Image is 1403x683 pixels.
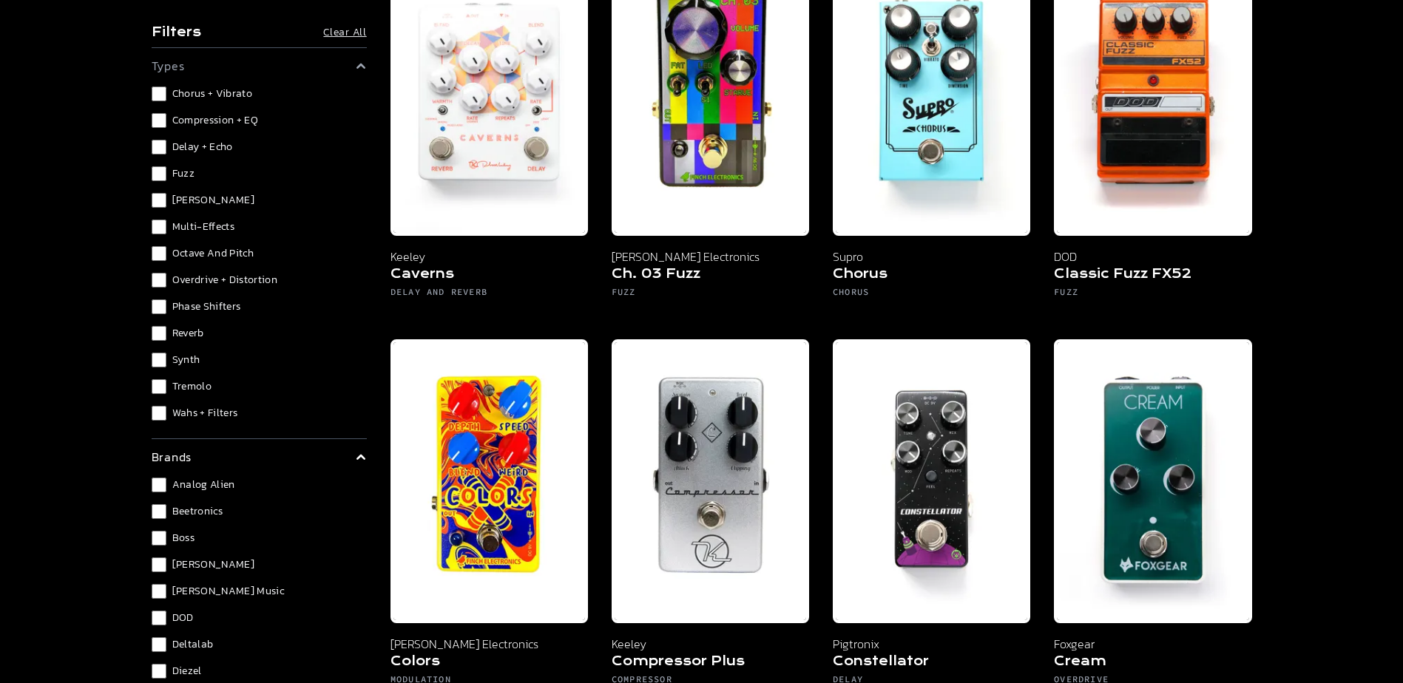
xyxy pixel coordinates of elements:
[172,193,255,208] span: [PERSON_NAME]
[152,24,201,41] h4: Filters
[833,265,1030,286] h5: Chorus
[152,531,166,546] input: Boss
[152,504,166,519] input: Beetronics
[172,637,214,652] span: Deltalab
[172,220,235,234] span: Multi-Effects
[172,557,255,572] span: [PERSON_NAME]
[152,379,166,394] input: Tremolo
[172,584,285,599] span: [PERSON_NAME] Music
[391,265,588,286] h5: Caverns
[391,653,588,673] h5: Colors
[1054,653,1251,673] h5: Cream
[1054,286,1251,304] h6: Fuzz
[323,25,366,40] button: Clear All
[172,86,253,101] span: Chorus + Vibrato
[152,637,166,652] input: Deltalab
[152,584,166,599] input: [PERSON_NAME] Music
[391,339,588,623] img: Finch Electronics Colors
[1054,339,1251,623] img: Foxgear Cream
[152,478,166,492] input: Analog Alien
[152,86,166,101] input: Chorus + Vibrato
[152,220,166,234] input: Multi-Effects
[172,611,194,625] span: DOD
[152,611,166,625] input: DOD
[152,57,185,75] p: types
[833,653,1030,673] h5: Constellator
[152,140,166,154] input: Delay + Echo
[152,406,166,421] input: Wahs + Filters
[152,353,166,367] input: Synth
[172,299,241,314] span: Phase Shifters
[152,246,166,261] input: Octave and Pitch
[612,248,809,265] p: [PERSON_NAME] Electronics
[152,193,166,208] input: [PERSON_NAME]
[172,478,235,492] span: Analog Alien
[152,448,367,466] summary: brands
[172,353,200,367] span: Synth
[612,653,809,673] h5: Compressor Plus
[152,273,166,288] input: Overdrive + Distortion
[172,246,254,261] span: Octave and Pitch
[152,326,166,341] input: Reverb
[172,326,204,341] span: Reverb
[152,557,166,572] input: [PERSON_NAME]
[172,664,202,679] span: Diezel
[152,166,166,181] input: Fuzz
[612,265,809,286] h5: Ch. 03 Fuzz
[172,531,195,546] span: Boss
[152,57,367,75] summary: types
[172,273,278,288] span: Overdrive + Distortion
[833,339,1030,623] img: Pigtronix Constellator
[172,406,238,421] span: Wahs + Filters
[391,248,588,265] p: Keeley
[172,504,223,519] span: Beetronics
[391,635,588,653] p: [PERSON_NAME] Electronics
[612,339,809,623] img: Keeley Compressor Plus
[833,286,1030,304] h6: Chorus
[152,664,166,679] input: Diezel
[172,113,259,128] span: Compression + EQ
[1054,265,1251,286] h5: Classic Fuzz FX52
[833,635,1030,653] p: Pigtronix
[391,286,588,304] h6: Delay and Reverb
[1054,248,1251,265] p: DOD
[172,166,195,181] span: Fuzz
[612,286,809,304] h6: Fuzz
[152,299,166,314] input: Phase Shifters
[152,448,192,466] p: brands
[1054,635,1251,653] p: Foxgear
[172,379,212,394] span: Tremolo
[172,140,233,154] span: Delay + Echo
[152,113,166,128] input: Compression + EQ
[833,248,1030,265] p: Supro
[612,635,809,653] p: Keeley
